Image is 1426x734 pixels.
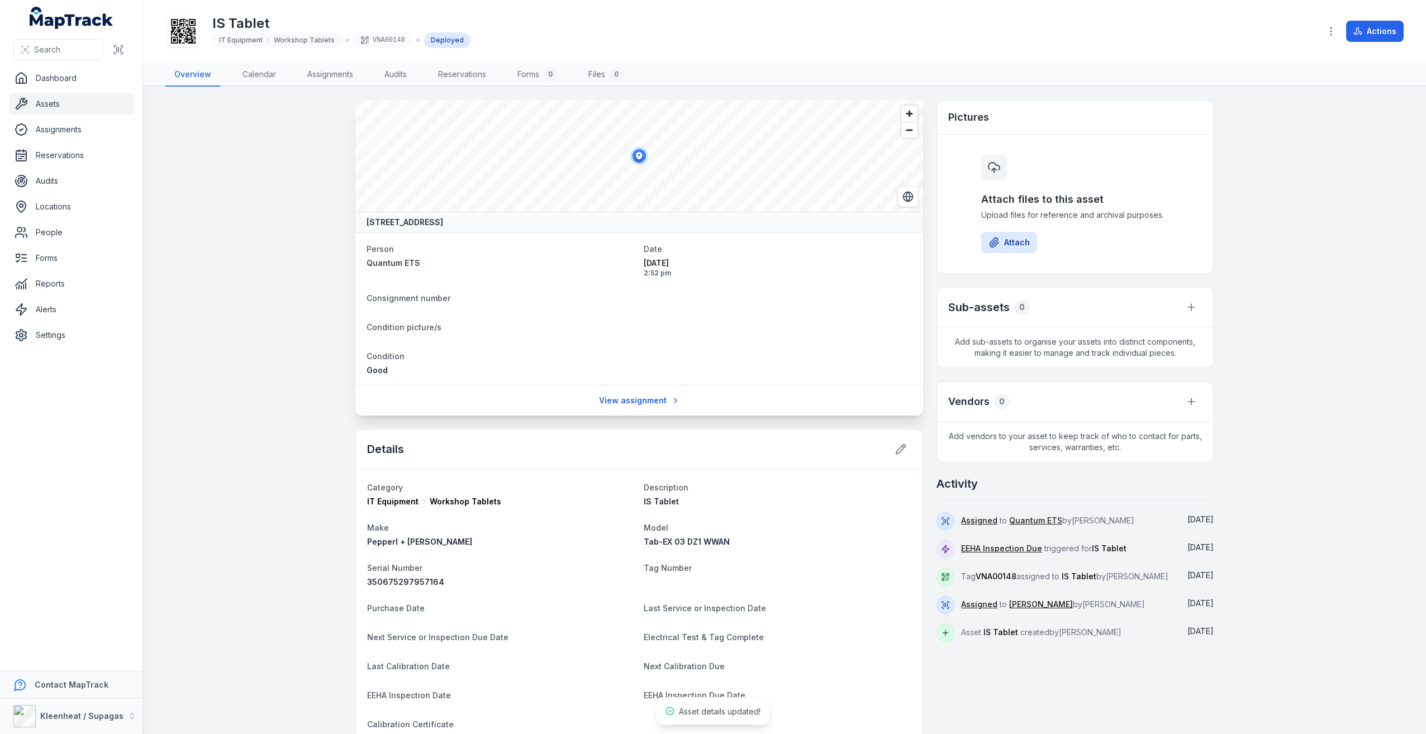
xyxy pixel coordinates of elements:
a: Alerts [9,298,134,321]
span: Condition [367,351,405,361]
a: Assets [9,93,134,115]
span: Category [367,483,403,492]
button: Zoom out [901,122,918,138]
span: Asset details updated! [679,707,760,716]
span: IT Equipment [219,36,263,45]
a: Forms0 [508,63,566,87]
span: Workshop Tablets [274,36,335,45]
a: Files0 [579,63,632,87]
span: IS Tablet [1062,571,1096,581]
span: [DATE] [1187,514,1214,524]
span: [DATE] [1187,542,1214,552]
span: Tag Number [644,563,692,573]
a: Assignments [298,63,362,87]
time: 13/02/2025, 9:23:21 am [1187,598,1214,608]
a: Audits [9,170,134,192]
span: Next Service or Inspection Due Date [367,632,508,642]
span: Pepperl + [PERSON_NAME] [367,537,472,546]
a: Audits [375,63,416,87]
a: Quantum ETS [367,258,635,269]
span: Tab-EX 03 DZ1 WWAN [644,537,730,546]
a: Quantum ETS [1009,515,1062,526]
button: Switch to Satellite View [897,186,919,207]
a: Reservations [9,144,134,166]
h3: Vendors [948,394,990,409]
a: Assignments [9,118,134,141]
div: 0 [610,68,623,81]
a: [PERSON_NAME] [1009,599,1073,610]
span: [DATE] [1187,626,1214,636]
span: IS Tablet [983,627,1018,637]
span: VNA00148 [976,571,1016,581]
h2: Details [367,441,404,457]
span: Consignment number [367,293,450,303]
div: VNA00148 [354,32,412,48]
span: EEHA Inspection Due Date [644,690,745,700]
span: Purchase Date [367,603,425,613]
span: 2:52 pm [644,269,912,278]
span: IS Tablet [1092,544,1126,553]
span: EEHA Inspection Date [367,690,451,700]
span: to by [PERSON_NAME] [961,599,1145,609]
a: View assignment [592,390,687,411]
a: People [9,221,134,244]
span: [DATE] [1187,570,1214,580]
span: Electrical Test & Tag Complete [644,632,764,642]
a: Assigned [961,599,997,610]
span: triggered for [961,544,1126,553]
h2: Sub-assets [948,299,1010,315]
a: Forms [9,247,134,269]
a: Settings [9,324,134,346]
span: [DATE] [1187,598,1214,608]
span: Make [367,523,389,532]
span: Model [644,523,668,532]
span: IS Tablet [644,497,679,506]
span: Date [644,244,662,254]
a: Assigned [961,515,997,526]
a: Locations [9,196,134,218]
button: Zoom in [901,106,918,122]
span: Condition picture/s [367,322,441,332]
span: Workshop Tablets [430,496,501,507]
a: Reports [9,273,134,295]
span: Calibration Certificate [367,719,454,729]
span: Add vendors to your asset to keep track of who to contact for parts, services, warranties, etc. [937,422,1213,462]
strong: Contact MapTrack [35,680,108,689]
span: Asset created by [PERSON_NAME] [961,627,1121,637]
h2: Activity [937,476,978,492]
time: 29/05/2025, 2:52:53 pm [1187,514,1214,524]
div: 0 [994,394,1010,409]
span: Person [367,244,394,254]
a: Calendar [234,63,285,87]
time: 13/02/2025, 9:23:35 am [1187,570,1214,580]
time: 16/04/2025, 12:00:00 am [1187,542,1214,552]
span: IT Equipment [367,496,419,507]
button: Attach [981,232,1037,253]
button: Search [13,39,103,60]
h1: IS Tablet [212,15,470,32]
strong: [STREET_ADDRESS] [367,217,443,228]
span: [DATE] [644,258,912,269]
span: Description [644,483,688,492]
a: MapTrack [30,7,113,29]
span: Serial Number [367,563,422,573]
a: EEHA Inspection Due [961,543,1042,554]
a: Dashboard [9,67,134,89]
time: 13/02/2025, 9:23:04 am [1187,626,1214,636]
a: Overview [165,63,220,87]
canvas: Map [355,100,923,212]
span: 350675297957164 [367,577,444,587]
h3: Pictures [948,109,989,125]
h3: Attach files to this asset [981,192,1169,207]
span: Add sub-assets to organise your assets into distinct components, making it easier to manage and t... [937,327,1213,368]
div: 0 [1014,299,1030,315]
time: 29/05/2025, 2:52:53 pm [644,258,912,278]
span: Search [34,44,60,55]
span: to by [PERSON_NAME] [961,516,1134,525]
button: Actions [1346,21,1404,42]
div: Deployed [424,32,470,48]
span: Next Calibration Due [644,661,725,671]
span: Last Service or Inspection Date [644,603,766,613]
a: Reservations [429,63,495,87]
